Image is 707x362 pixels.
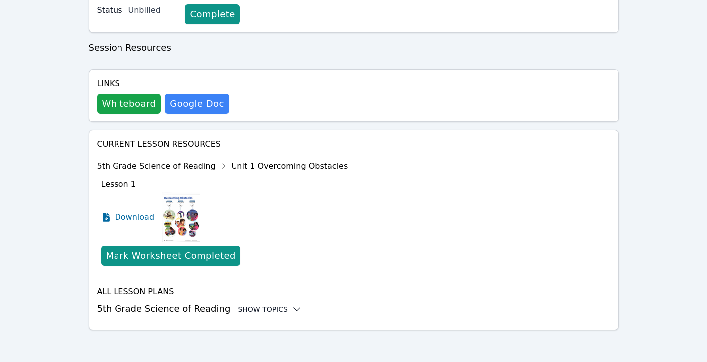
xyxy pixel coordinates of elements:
a: Complete [185,4,239,24]
div: 5th Grade Science of Reading Unit 1 Overcoming Obstacles [97,158,348,174]
button: Whiteboard [97,94,161,114]
h3: 5th Grade Science of Reading [97,302,610,316]
h3: Session Resources [89,41,619,55]
label: Status [97,4,122,16]
img: Lesson 1 [162,192,200,242]
span: Download [115,211,155,223]
div: Unbilled [128,4,177,16]
a: Google Doc [165,94,229,114]
a: Download [101,192,155,242]
span: Lesson 1 [101,179,136,189]
h4: Links [97,78,229,90]
button: Show Topics [238,304,302,314]
h4: All Lesson Plans [97,286,610,298]
h4: Current Lesson Resources [97,138,610,150]
button: Mark Worksheet Completed [101,246,240,266]
div: Mark Worksheet Completed [106,249,236,263]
